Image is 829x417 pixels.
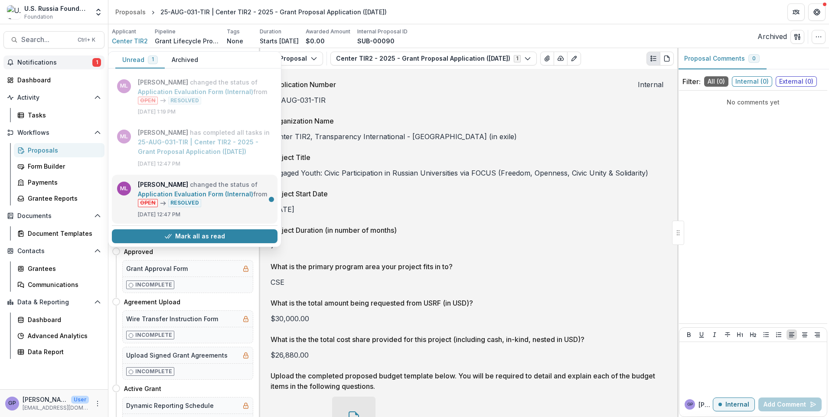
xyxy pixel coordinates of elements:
[135,281,172,289] p: Incomplete
[265,74,672,105] a: Application NumberInternal25-AUG-031-TIR
[567,52,581,65] button: Edit as form
[330,52,537,65] button: Center TIR2 - 2025 - Grant Proposal Application ([DATE])1
[227,28,240,36] p: Tags
[138,180,272,207] p: changed the status of from
[757,33,787,41] span: Archived
[138,128,272,156] p: has completed all tasks in
[271,168,667,178] p: Engaged Youth: Civic Participation in Russian Universities via FOCUS (Freedom, Openness, Civic Un...
[112,36,148,46] a: Center TIR2
[271,204,667,215] p: [DATE]
[808,3,826,21] button: Get Help
[260,28,281,36] p: Duration
[3,209,104,223] button: Open Documents
[14,261,104,276] a: Grantees
[17,75,98,85] div: Dashboard
[787,3,805,21] button: Partners
[271,79,634,90] p: Application Number
[271,334,663,345] p: What is the the total cost share provided for this project (including cash, in-kind, nested in USD)?
[17,59,92,66] span: Notifications
[71,396,89,404] p: User
[800,329,810,340] button: Align Center
[126,314,218,323] h5: Wire Transfer Instruction Form
[92,58,101,67] span: 1
[14,345,104,359] a: Data Report
[112,6,390,18] nav: breadcrumb
[155,28,176,36] p: Pipeline
[14,329,104,343] a: Advanced Analytics
[124,384,161,393] h4: Active Grant
[357,28,408,36] p: Internal Proposal ID
[14,143,104,157] a: Proposals
[271,313,667,324] p: $30,000.00
[265,256,672,287] a: What is the primary program area your project fits in to?CSE
[265,111,672,142] a: Organization NameCenter TIR2, Transparency International - [GEOGRAPHIC_DATA] (in exile)
[271,277,667,287] p: CSE
[265,293,672,324] a: What is the total amount being requested from USRF (in USD)?$30,000.00
[135,331,172,339] p: Incomplete
[112,28,136,36] p: Applicant
[709,329,720,340] button: Italicize
[14,159,104,173] a: Form Builder
[126,351,228,360] h5: Upload Signed Grant Agreements
[28,194,98,203] div: Grantee Reports
[638,79,663,90] span: Internal
[112,229,277,243] button: Mark all as read
[3,73,104,87] a: Dashboard
[28,111,98,120] div: Tasks
[115,7,146,16] div: Proposals
[92,3,104,21] button: Open entity switcher
[271,350,667,360] p: $26,880.00
[271,225,663,235] p: Project Duration (in number of months)
[265,183,672,215] a: Project Start Date[DATE]
[92,398,103,409] button: More
[14,277,104,292] a: Communications
[28,264,98,273] div: Grantees
[271,95,667,105] p: 25-AUG-031-TIR
[124,297,180,306] h4: Agreement Upload
[8,401,16,406] div: Gennady Podolny
[152,56,154,62] span: 1
[115,52,165,68] button: Unread
[14,226,104,241] a: Document Templates
[540,52,554,65] button: View Attached Files
[155,36,220,46] p: Grant Lifecycle Process
[758,397,822,411] button: Add Comment
[260,36,299,46] p: Starts [DATE]
[264,52,323,65] button: Proposal
[138,88,253,95] a: Application Evaluation Form (Internal)
[357,36,395,46] p: SUB-00090
[704,76,728,87] span: All ( 0 )
[687,402,693,407] div: Gennady Podolny
[14,108,104,122] a: Tasks
[28,162,98,171] div: Form Builder
[265,220,672,251] a: Project Duration (in number of months)7
[698,400,713,409] p: [PERSON_NAME] P
[271,371,663,391] p: Upload the completed proposed budget template below. You will be required to detail and explain e...
[17,248,91,255] span: Contacts
[7,5,21,19] img: U.S. Russia Foundation
[812,329,822,340] button: Align Right
[138,138,258,155] a: 25-AUG-031-TIR | Center TIR2 - 2025 - Grant Proposal Application ([DATE])
[21,36,72,44] span: Search...
[28,229,98,238] div: Document Templates
[28,178,98,187] div: Payments
[24,13,53,21] span: Foundation
[28,146,98,155] div: Proposals
[3,55,104,69] button: Notifications1
[271,116,663,126] p: Organization Name
[646,52,660,65] button: Plaintext view
[17,212,91,220] span: Documents
[271,241,667,251] p: 7
[126,264,188,273] h5: Grant Approval Form
[14,175,104,189] a: Payments
[14,191,104,205] a: Grantee Reports
[3,91,104,104] button: Open Activity
[112,6,149,18] a: Proposals
[160,7,387,16] div: 25-AUG-031-TIR | Center TIR2 - 2025 - Grant Proposal Application ([DATE])
[306,28,350,36] p: Awarded Amount
[14,313,104,327] a: Dashboard
[3,126,104,140] button: Open Workflows
[135,368,172,375] p: Incomplete
[787,329,797,340] button: Align Left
